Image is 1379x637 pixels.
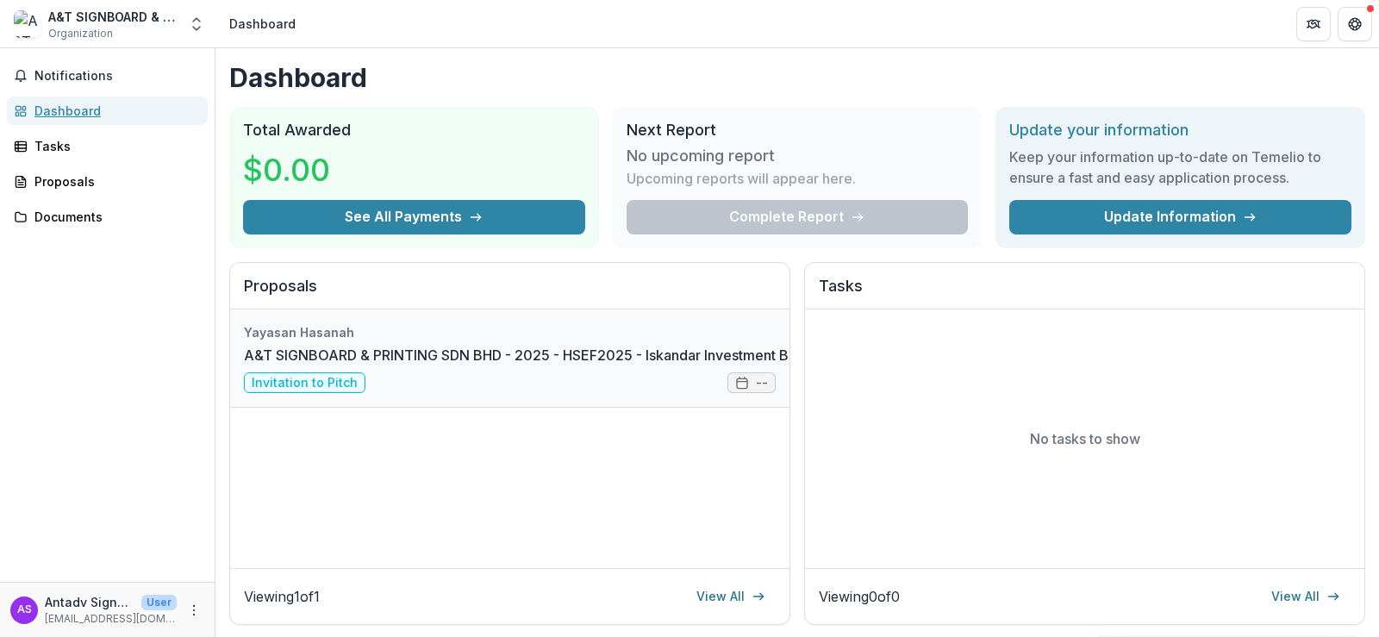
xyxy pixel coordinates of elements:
[7,62,208,90] button: Notifications
[14,10,41,38] img: A&T SIGNBOARD & PRINTING SDN BHD
[243,121,585,140] h2: Total Awarded
[229,15,296,33] div: Dashboard
[1030,428,1140,449] p: No tasks to show
[819,586,900,607] p: Viewing 0 of 0
[244,586,320,607] p: Viewing 1 of 1
[244,345,827,365] a: A&T SIGNBOARD & PRINTING SDN BHD - 2025 - HSEF2025 - Iskandar Investment Berhad
[45,593,134,611] p: Antadv Signboard
[243,147,372,193] h3: $0.00
[222,11,303,36] nav: breadcrumb
[627,121,969,140] h2: Next Report
[34,69,201,84] span: Notifications
[7,132,208,160] a: Tasks
[1009,147,1351,188] h3: Keep your information up-to-date on Temelio to ensure a fast and easy application process.
[686,583,776,610] a: View All
[627,168,856,189] p: Upcoming reports will appear here.
[7,203,208,231] a: Documents
[1009,200,1351,234] a: Update Information
[141,595,177,610] p: User
[34,137,194,155] div: Tasks
[48,26,113,41] span: Organization
[1338,7,1372,41] button: Get Help
[48,8,178,26] div: A&T SIGNBOARD & PRINTING SDN BHD
[7,167,208,196] a: Proposals
[243,200,585,234] button: See All Payments
[34,102,194,120] div: Dashboard
[34,172,194,190] div: Proposals
[627,147,775,165] h3: No upcoming report
[34,208,194,226] div: Documents
[1296,7,1331,41] button: Partners
[229,62,1365,93] h1: Dashboard
[244,277,776,309] h2: Proposals
[1261,583,1351,610] a: View All
[45,611,177,627] p: [EMAIL_ADDRESS][DOMAIN_NAME]
[1009,121,1351,140] h2: Update your information
[7,97,208,125] a: Dashboard
[184,7,209,41] button: Open entity switcher
[17,604,32,615] div: Antadv Signboard
[819,277,1351,309] h2: Tasks
[184,600,204,621] button: More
